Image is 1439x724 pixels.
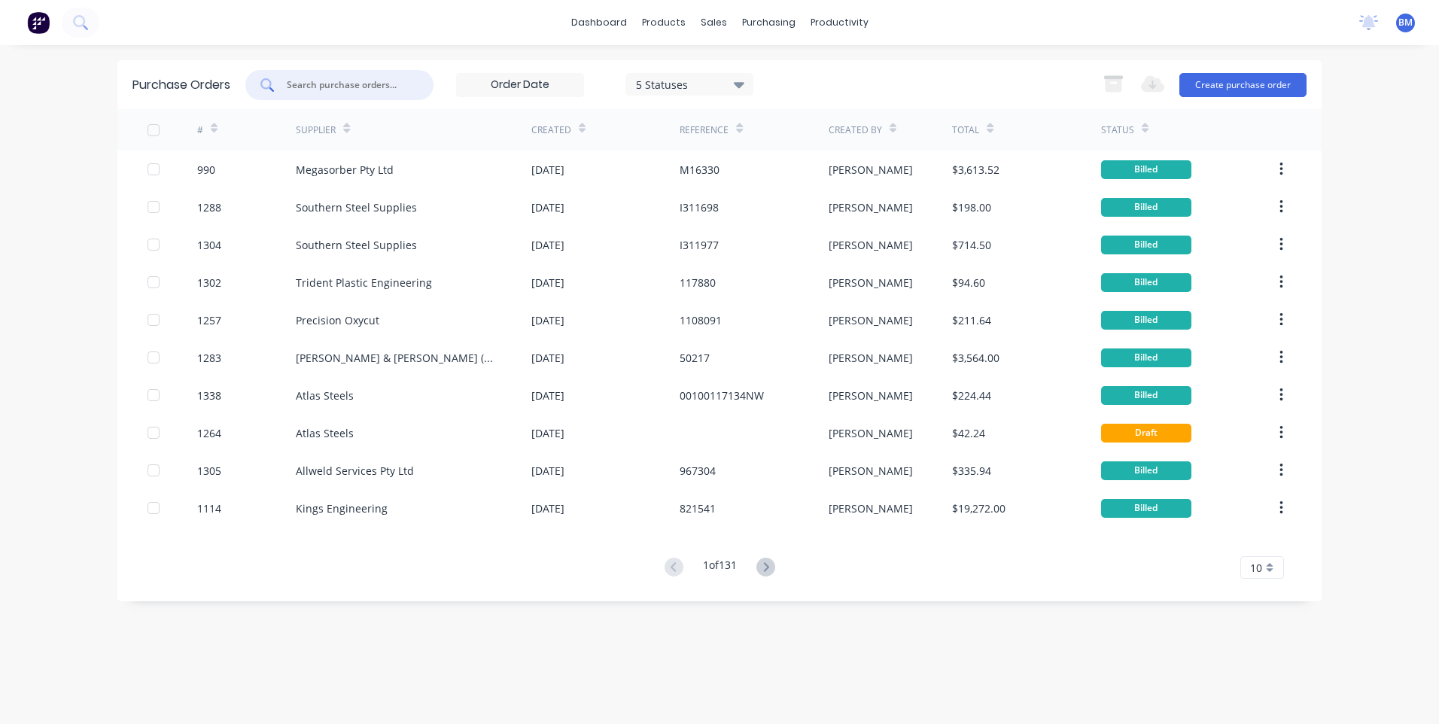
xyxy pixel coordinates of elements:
div: 1257 [197,312,221,328]
div: 1302 [197,275,221,291]
div: 1 of 131 [703,557,737,579]
div: [DATE] [531,388,564,403]
div: [PERSON_NAME] [829,162,913,178]
div: 967304 [680,463,716,479]
div: [PERSON_NAME] [829,350,913,366]
div: Draft [1101,424,1191,443]
div: [DATE] [531,275,564,291]
div: 1288 [197,199,221,215]
div: [PERSON_NAME] [829,500,913,516]
div: sales [693,11,735,34]
div: $198.00 [952,199,991,215]
div: [PERSON_NAME] [829,199,913,215]
div: $3,564.00 [952,350,999,366]
span: 10 [1250,560,1262,576]
div: Reference [680,123,729,137]
div: $19,272.00 [952,500,1005,516]
div: 1304 [197,237,221,253]
div: $94.60 [952,275,985,291]
div: [PERSON_NAME] [829,388,913,403]
div: 1283 [197,350,221,366]
div: [DATE] [531,312,564,328]
div: productivity [803,11,876,34]
div: Allweld Services Pty Ltd [296,463,414,479]
div: [DATE] [531,350,564,366]
div: 990 [197,162,215,178]
div: Supplier [296,123,336,137]
div: I311977 [680,237,719,253]
div: 117880 [680,275,716,291]
div: Kings Engineering [296,500,388,516]
input: Order Date [457,74,583,96]
input: Search purchase orders... [285,78,410,93]
div: [PERSON_NAME] & [PERSON_NAME] (N’CLE) Pty Ltd [296,350,501,366]
div: 1108091 [680,312,722,328]
div: $211.64 [952,312,991,328]
div: [PERSON_NAME] [829,237,913,253]
div: [PERSON_NAME] [829,425,913,441]
div: # [197,123,203,137]
div: Created [531,123,571,137]
div: Southern Steel Supplies [296,237,417,253]
div: Billed [1101,160,1191,179]
div: Billed [1101,499,1191,518]
div: 1264 [197,425,221,441]
div: [DATE] [531,425,564,441]
div: I311698 [680,199,719,215]
div: Billed [1101,311,1191,330]
div: M16330 [680,162,719,178]
div: Status [1101,123,1134,137]
div: Total [952,123,979,137]
div: $224.44 [952,388,991,403]
div: $42.24 [952,425,985,441]
div: Megasorber Pty Ltd [296,162,394,178]
div: products [634,11,693,34]
div: Billed [1101,273,1191,292]
div: Created By [829,123,882,137]
div: [DATE] [531,199,564,215]
div: $3,613.52 [952,162,999,178]
div: [PERSON_NAME] [829,463,913,479]
div: Southern Steel Supplies [296,199,417,215]
div: [DATE] [531,500,564,516]
div: 50217 [680,350,710,366]
div: 821541 [680,500,716,516]
span: BM [1398,16,1413,29]
button: Create purchase order [1179,73,1307,97]
div: 1114 [197,500,221,516]
div: 00100117134NW [680,388,764,403]
div: [DATE] [531,237,564,253]
div: [PERSON_NAME] [829,275,913,291]
div: Precision Oxycut [296,312,379,328]
div: Atlas Steels [296,388,354,403]
div: 5 Statuses [636,76,744,92]
div: [DATE] [531,162,564,178]
div: $335.94 [952,463,991,479]
div: [DATE] [531,463,564,479]
div: Trident Plastic Engineering [296,275,432,291]
div: Billed [1101,386,1191,405]
div: Billed [1101,348,1191,367]
a: dashboard [564,11,634,34]
div: $714.50 [952,237,991,253]
div: Billed [1101,198,1191,217]
div: Atlas Steels [296,425,354,441]
div: Purchase Orders [132,76,230,94]
div: [PERSON_NAME] [829,312,913,328]
div: 1305 [197,463,221,479]
div: Billed [1101,236,1191,254]
div: 1338 [197,388,221,403]
img: Factory [27,11,50,34]
div: Billed [1101,461,1191,480]
div: purchasing [735,11,803,34]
